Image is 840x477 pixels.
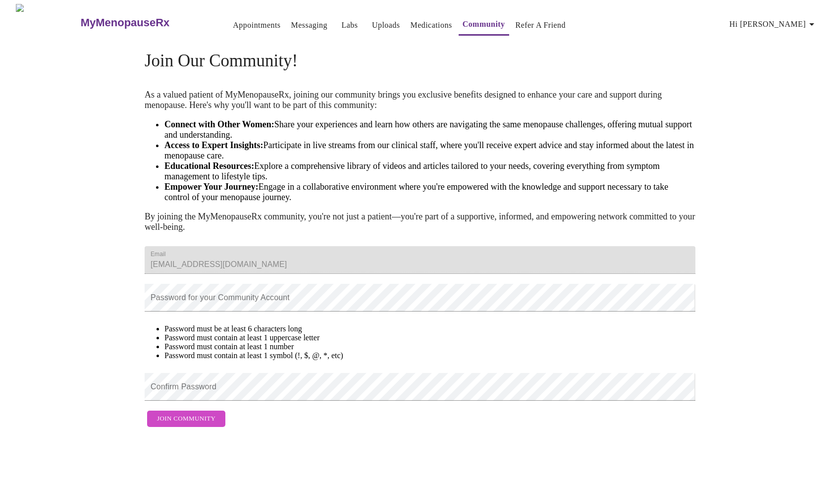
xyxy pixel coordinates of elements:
[157,413,215,424] span: Join Community
[164,333,695,342] li: Password must contain at least 1 uppercase letter
[407,15,456,35] button: Medications
[81,16,170,29] h3: MyMenopauseRx
[164,182,259,192] strong: Empower Your Journey:
[145,212,695,232] p: By joining the MyMenopauseRx community, you're not just a patient—you're part of a supportive, in...
[164,119,695,140] li: Share your experiences and learn how others are navigating the same menopause challenges, offerin...
[368,15,404,35] button: Uploads
[79,5,209,40] a: MyMenopauseRx
[512,15,570,35] button: Refer a Friend
[164,140,695,161] li: Participate in live streams from our clinical staff, where you'll receive expert advice and stay ...
[147,411,225,427] button: Join Community
[164,161,254,171] strong: Educational Resources:
[372,18,400,32] a: Uploads
[16,4,79,41] img: MyMenopauseRx Logo
[164,182,695,203] li: Engage in a collaborative environment where you're empowered with the knowledge and support neces...
[145,90,695,110] p: As a valued patient of MyMenopauseRx, joining our community brings you exclusive benefits designe...
[334,15,366,35] button: Labs
[229,15,284,35] button: Appointments
[287,15,331,35] button: Messaging
[233,18,280,32] a: Appointments
[726,14,822,34] button: Hi [PERSON_NAME]
[164,351,695,360] li: Password must contain at least 1 symbol (!, $, @, *, etc)
[164,119,274,129] strong: Connect with Other Women:
[164,324,695,333] li: Password must be at least 6 characters long
[291,18,327,32] a: Messaging
[463,17,505,31] a: Community
[342,18,358,32] a: Labs
[730,17,818,31] span: Hi [PERSON_NAME]
[411,18,452,32] a: Medications
[459,14,509,36] button: Community
[145,51,695,71] h4: Join Our Community!
[516,18,566,32] a: Refer a Friend
[164,161,695,182] li: Explore a comprehensive library of videos and articles tailored to your needs, covering everythin...
[164,140,263,150] strong: Access to Expert Insights:
[164,342,695,351] li: Password must contain at least 1 number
